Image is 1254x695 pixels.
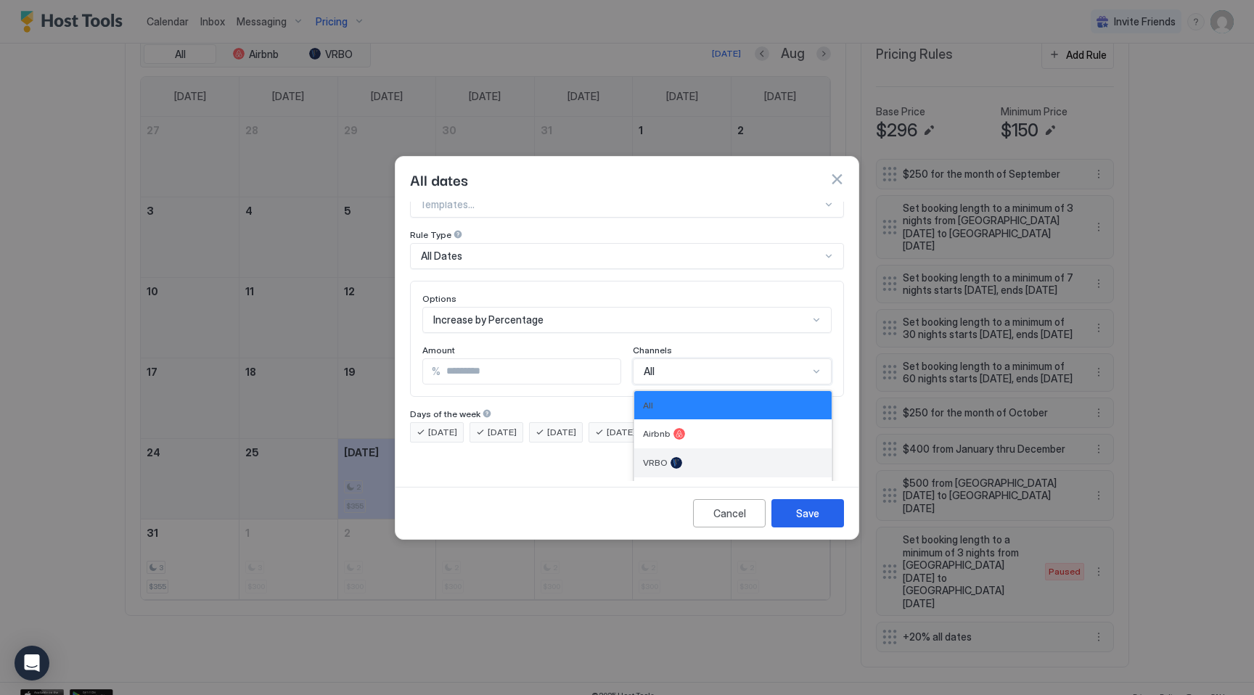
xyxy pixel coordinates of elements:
div: Save [796,506,819,521]
span: Options [422,293,456,304]
span: All [644,365,655,378]
span: % [432,365,440,378]
span: [DATE] [607,426,636,439]
span: All dates [410,168,468,190]
span: [DATE] [488,426,517,439]
span: [DATE] [428,426,457,439]
input: Input Field [440,359,620,384]
span: Airbnb [643,428,671,439]
span: Increase by Percentage [433,313,544,326]
span: VRBO [643,457,668,468]
div: Cancel [713,506,746,521]
span: Channels [633,345,672,355]
button: Save [771,499,844,527]
span: Rule Type [410,229,451,240]
button: Cancel [693,499,766,527]
span: All [643,400,653,411]
span: All Dates [421,250,462,263]
span: Days of the week [410,408,480,419]
div: Open Intercom Messenger [15,646,49,680]
span: [DATE] [547,426,576,439]
span: Amount [422,345,455,355]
